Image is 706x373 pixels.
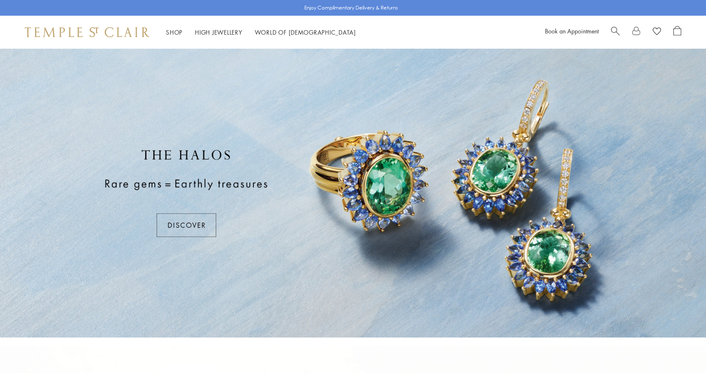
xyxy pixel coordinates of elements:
a: View Wishlist [653,26,661,38]
a: World of [DEMOGRAPHIC_DATA]World of [DEMOGRAPHIC_DATA] [255,28,356,36]
a: Open Shopping Bag [673,26,681,38]
nav: Main navigation [166,27,356,38]
p: Enjoy Complimentary Delivery & Returns [304,4,398,12]
a: Book an Appointment [545,27,599,35]
a: High JewelleryHigh Jewellery [195,28,242,36]
iframe: Gorgias live chat messenger [665,334,698,365]
a: Search [611,26,620,38]
img: Temple St. Clair [25,27,149,37]
a: ShopShop [166,28,182,36]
